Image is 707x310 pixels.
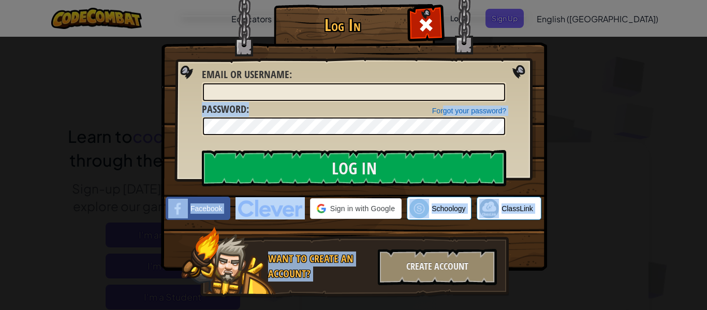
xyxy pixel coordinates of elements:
div: Want to create an account? [268,252,372,281]
span: ClassLink [502,203,533,214]
a: Forgot your password? [432,107,506,115]
label: : [202,102,249,117]
input: Log In [202,150,506,186]
div: Create Account [378,249,497,285]
h1: Log In [276,16,408,34]
img: facebook_small.png [168,199,188,218]
span: Password [202,102,246,116]
span: Sign in with Google [330,203,395,214]
label: : [202,67,292,82]
div: Sign in with Google [310,198,402,219]
span: Schoology [432,203,465,214]
img: clever-logo-blue.png [235,197,305,219]
span: Email or Username [202,67,289,81]
img: schoology.png [409,199,429,218]
span: Facebook [190,203,222,214]
img: classlink-logo-small.png [479,199,499,218]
